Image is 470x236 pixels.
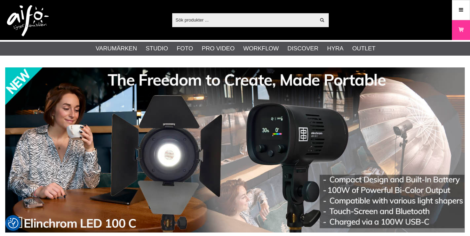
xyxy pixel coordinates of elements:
[5,67,465,233] img: Annons:002 banner-elin-led100c11390x.jpg
[327,44,343,53] a: Hyra
[146,44,168,53] a: Studio
[287,44,318,53] a: Discover
[8,217,18,229] button: Samtyckesinställningar
[352,44,375,53] a: Outlet
[8,218,18,228] img: Revisit consent button
[177,44,193,53] a: Foto
[243,44,279,53] a: Workflow
[172,15,316,25] input: Sök produkter ...
[202,44,234,53] a: Pro Video
[7,5,49,36] img: logo.png
[96,44,137,53] a: Varumärken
